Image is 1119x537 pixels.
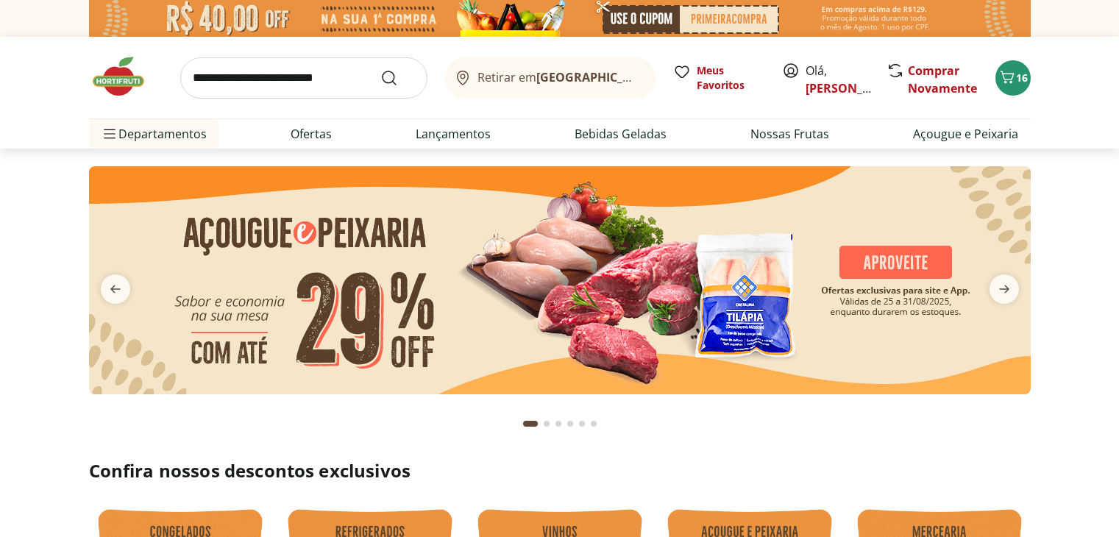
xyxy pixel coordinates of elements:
[750,125,829,143] a: Nossas Frutas
[806,80,901,96] a: [PERSON_NAME]
[89,54,163,99] img: Hortifruti
[101,116,207,152] span: Departamentos
[576,406,588,441] button: Go to page 5 from fs-carousel
[416,125,491,143] a: Lançamentos
[180,57,427,99] input: search
[445,57,656,99] button: Retirar em[GEOGRAPHIC_DATA]/[GEOGRAPHIC_DATA]
[1016,71,1028,85] span: 16
[913,125,1018,143] a: Açougue e Peixaria
[101,116,118,152] button: Menu
[995,60,1031,96] button: Carrinho
[673,63,764,93] a: Meus Favoritos
[477,71,640,84] span: Retirar em
[89,274,142,304] button: previous
[978,274,1031,304] button: next
[89,459,1031,483] h2: Confira nossos descontos exclusivos
[380,69,416,87] button: Submit Search
[575,125,667,143] a: Bebidas Geladas
[541,406,553,441] button: Go to page 2 from fs-carousel
[806,62,871,97] span: Olá,
[553,406,564,441] button: Go to page 3 from fs-carousel
[89,166,1031,394] img: açougue
[697,63,764,93] span: Meus Favoritos
[588,406,600,441] button: Go to page 6 from fs-carousel
[564,406,576,441] button: Go to page 4 from fs-carousel
[536,69,784,85] b: [GEOGRAPHIC_DATA]/[GEOGRAPHIC_DATA]
[908,63,977,96] a: Comprar Novamente
[520,406,541,441] button: Current page from fs-carousel
[291,125,332,143] a: Ofertas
